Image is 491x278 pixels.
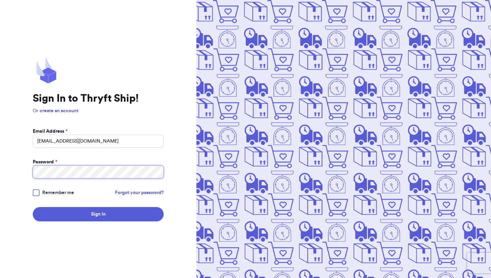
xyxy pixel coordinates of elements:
[42,189,74,196] span: Remember me
[33,128,68,135] label: Email Address
[115,189,164,196] a: Forgot your password?
[33,92,164,105] h1: Sign In to Thryft Ship!
[33,159,57,165] label: Password
[33,207,164,221] button: Sign In
[33,107,164,114] p: Or
[40,108,78,113] a: create an account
